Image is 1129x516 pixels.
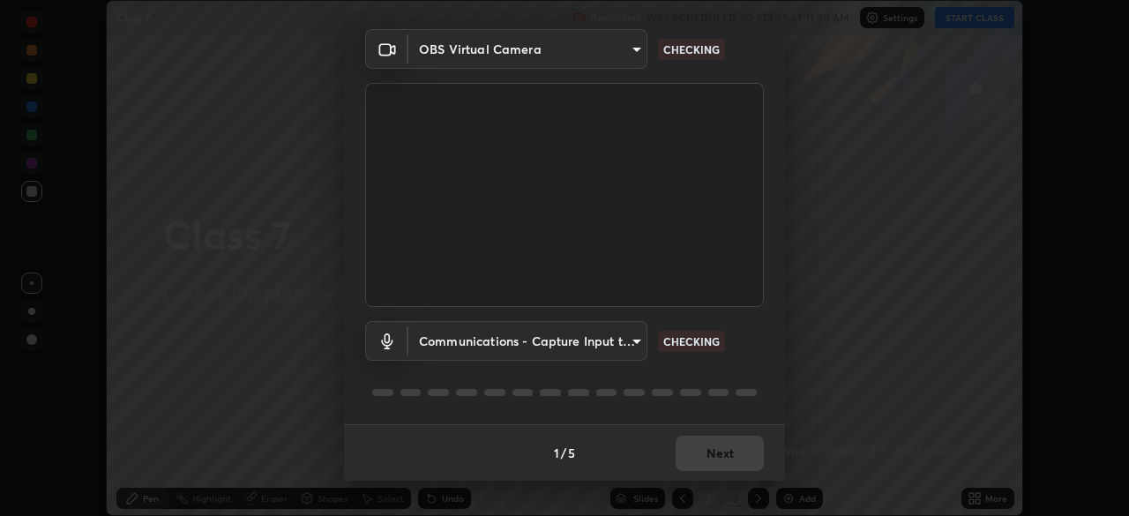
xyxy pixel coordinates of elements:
h4: 1 [554,444,559,462]
h4: / [561,444,566,462]
p: CHECKING [663,41,720,57]
div: OBS Virtual Camera [408,321,647,361]
h4: 5 [568,444,575,462]
p: CHECKING [663,333,720,349]
div: OBS Virtual Camera [408,29,647,69]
